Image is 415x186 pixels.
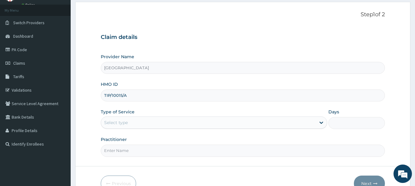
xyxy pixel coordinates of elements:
[101,81,118,87] label: HMO ID
[22,3,36,7] a: Online
[101,145,385,157] input: Enter Name
[328,109,339,115] label: Days
[36,55,85,116] span: We're online!
[104,120,128,126] div: Select type
[32,34,103,42] div: Chat with us now
[13,33,33,39] span: Dashboard
[13,74,24,79] span: Tariffs
[11,31,25,46] img: d_794563401_company_1708531726252_794563401
[101,34,385,41] h3: Claim details
[101,54,134,60] label: Provider Name
[3,122,117,144] textarea: Type your message and hit 'Enter'
[13,60,25,66] span: Claims
[13,20,45,25] span: Switch Providers
[101,136,127,142] label: Practitioner
[101,11,385,18] p: Step 1 of 2
[101,89,385,101] input: Enter HMO ID
[101,109,135,115] label: Type of Service
[101,3,115,18] div: Minimize live chat window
